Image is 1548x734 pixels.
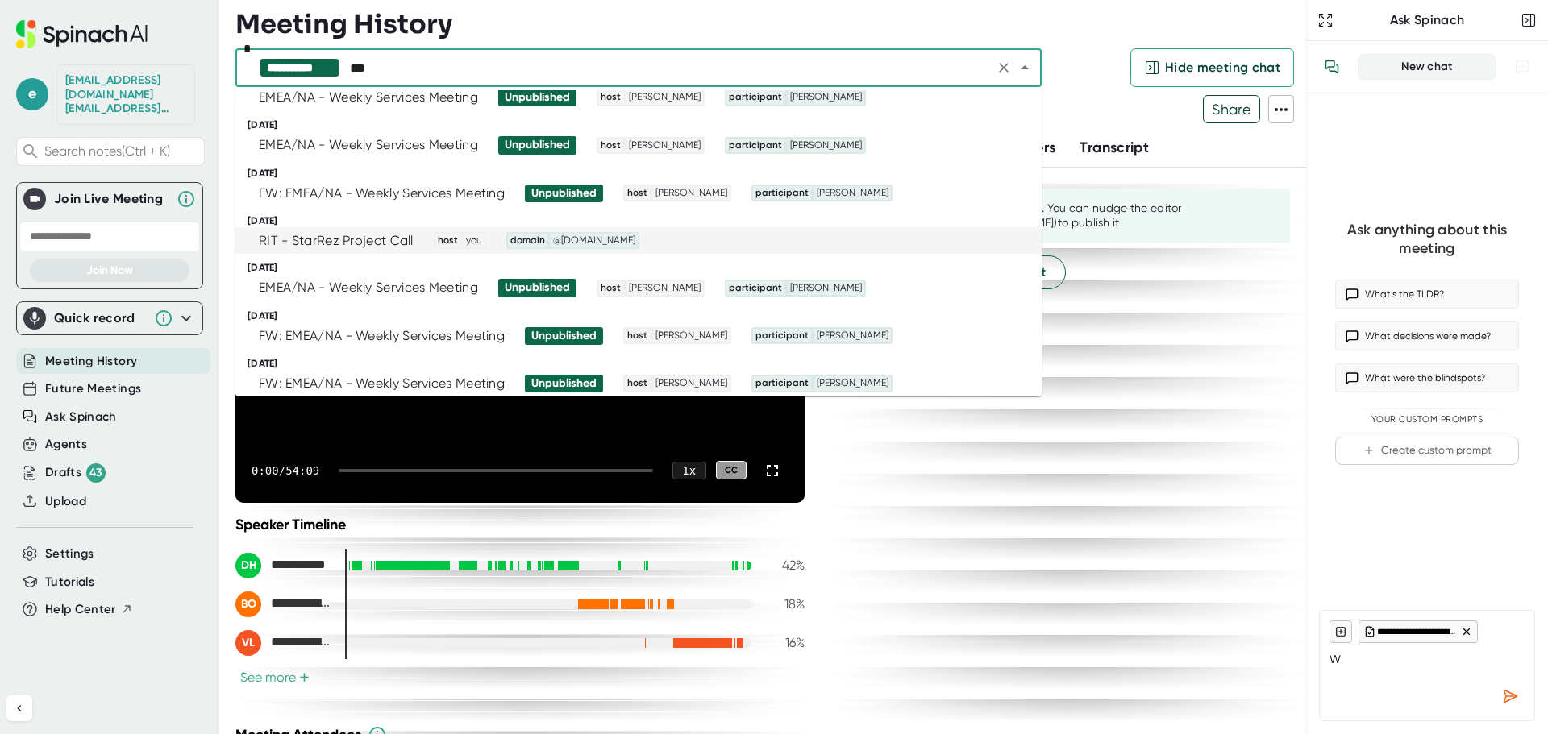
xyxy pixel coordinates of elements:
[1316,51,1348,83] button: View conversation history
[788,139,864,153] span: [PERSON_NAME]
[248,358,1042,370] div: [DATE]
[551,234,638,248] span: @[DOMAIN_NAME]
[1080,139,1149,156] span: Transcript
[505,280,570,295] div: Unpublished
[259,185,505,201] div: FW: EMEA/NA - Weekly Services Meeting
[44,143,200,159] span: Search notes (Ctrl + K)
[30,259,189,282] button: Join Now
[653,329,730,343] span: [PERSON_NAME]
[625,329,650,343] span: host
[753,329,811,343] span: participant
[45,352,137,371] button: Meeting History
[235,630,261,656] div: VL
[1335,414,1519,425] div: Your Custom Prompts
[45,600,116,619] span: Help Center
[86,463,106,483] div: 43
[653,376,730,391] span: [PERSON_NAME]
[23,183,196,215] div: Join Live MeetingJoin Live Meeting
[86,263,133,277] span: Join Now
[1337,12,1517,28] div: Ask Spinach
[235,553,261,578] div: DH
[788,90,864,105] span: [PERSON_NAME]
[598,281,623,296] span: host
[531,376,597,391] div: Unpublished
[626,90,703,105] span: [PERSON_NAME]
[1204,95,1259,123] span: Share
[235,591,261,617] div: BO
[1335,437,1519,465] button: Create custom prompt
[235,553,332,578] div: Deborah Ham
[235,516,805,533] div: Speaker Timeline
[598,139,623,153] span: host
[45,573,94,591] button: Tutorials
[726,139,784,153] span: participant
[435,234,460,248] span: host
[235,9,452,39] h3: Meeting History
[788,281,864,296] span: [PERSON_NAME]
[814,329,891,343] span: [PERSON_NAME]
[248,262,1042,274] div: [DATE]
[672,462,706,479] div: 1 x
[1335,221,1519,257] div: Ask anything about this meeting
[248,310,1042,322] div: [DATE]
[45,600,133,619] button: Help Center
[259,137,478,153] div: EMEA/NA - Weekly Services Meeting
[1165,58,1280,77] span: Hide meeting chat
[45,463,106,483] button: Drafts 43
[505,138,570,152] div: Unpublished
[625,186,650,201] span: host
[248,119,1042,131] div: [DATE]
[1203,95,1260,123] button: Share
[716,461,747,479] div: CC
[1335,363,1519,392] button: What were the blindspots?
[45,379,141,398] button: Future Meetings
[464,234,485,248] span: you
[16,78,48,110] span: e
[23,302,196,334] div: Quick record
[653,186,730,201] span: [PERSON_NAME]
[1496,682,1525,711] div: Send message
[1517,9,1540,31] button: Close conversation sidebar
[726,90,784,105] span: participant
[54,191,169,207] div: Join Live Meeting
[1314,9,1337,31] button: Expand to Ask Spinach page
[1130,48,1294,87] button: Hide meeting chat
[27,191,43,207] img: Join Live Meeting
[764,596,805,612] div: 18 %
[868,201,1277,230] div: This summary is still being edited. You can nudge the editor ([EMAIL_ADDRESS][DOMAIN_NAME]) to pu...
[259,280,478,296] div: EMEA/NA - Weekly Services Meeting
[248,168,1042,180] div: [DATE]
[45,492,86,511] button: Upload
[814,186,891,201] span: [PERSON_NAME]
[45,408,117,426] button: Ask Spinach
[248,215,1042,227] div: [DATE]
[598,90,623,105] span: host
[726,281,784,296] span: participant
[235,591,332,617] div: Brianna OHara
[764,635,805,650] div: 16 %
[753,186,811,201] span: participant
[235,669,314,686] button: See more+
[1013,56,1036,79] button: Close
[259,89,478,106] div: EMEA/NA - Weekly Services Meeting
[299,671,310,684] span: +
[992,56,1015,79] button: Clear
[45,545,94,563] span: Settings
[626,139,703,153] span: [PERSON_NAME]
[54,310,146,326] div: Quick record
[252,464,319,477] div: 0:00 / 54:09
[1080,137,1149,159] button: Transcript
[531,329,597,343] div: Unpublished
[814,376,891,391] span: [PERSON_NAME]
[45,435,87,454] button: Agents
[753,376,811,391] span: participant
[1335,321,1519,350] button: What decisions were made?
[235,630,332,656] div: Victoria Londerholm
[626,281,703,296] span: [PERSON_NAME]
